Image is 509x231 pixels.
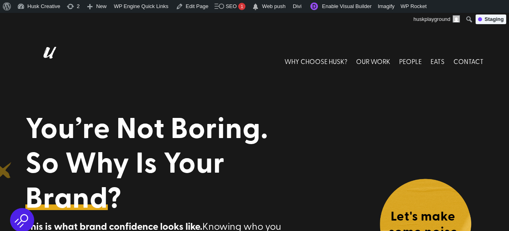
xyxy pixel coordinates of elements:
[251,1,260,12] span: 
[356,43,390,79] a: OUR WORK
[284,43,347,79] a: WHY CHOOSE HUSK?
[25,109,290,218] h1: You’re Not Boring. So Why Is Your ?
[431,43,445,79] a: EATS
[25,179,108,214] a: Brand
[25,43,70,79] img: Husk logo
[399,43,422,79] a: PEOPLE
[238,3,245,10] div: 1
[414,16,451,22] span: huskplayground
[476,14,506,24] div: Staging
[453,43,484,79] a: CONTACT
